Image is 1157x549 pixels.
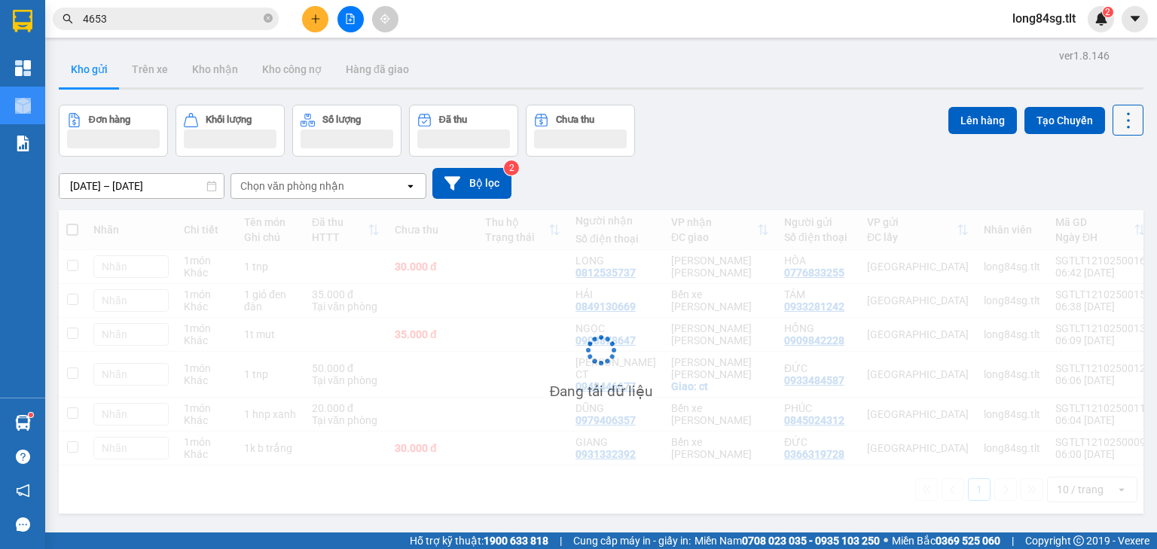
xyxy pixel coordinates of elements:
button: caret-down [1122,6,1148,32]
button: Hàng đã giao [334,51,421,87]
sup: 1 [29,413,33,417]
span: ⚪️ [884,538,888,544]
strong: 0708 023 035 - 0935 103 250 [742,535,880,547]
span: close-circle [264,12,273,26]
button: Đơn hàng [59,105,168,157]
sup: 2 [504,160,519,175]
span: caret-down [1128,12,1142,26]
span: plus [310,14,321,24]
button: Khối lượng [176,105,285,157]
button: Kho nhận [180,51,250,87]
span: Cung cấp máy in - giấy in: [573,532,691,549]
input: Select a date range. [60,174,224,198]
img: warehouse-icon [15,98,31,114]
div: Đơn hàng [89,114,130,125]
button: plus [302,6,328,32]
strong: 1900 633 818 [484,535,548,547]
span: message [16,517,30,532]
span: Hỗ trợ kỹ thuật: [410,532,548,549]
span: | [1012,532,1014,549]
span: 2 [1105,7,1110,17]
sup: 2 [1103,7,1113,17]
button: Chưa thu [526,105,635,157]
svg: open [404,180,417,192]
button: Kho công nợ [250,51,334,87]
span: close-circle [264,14,273,23]
div: Chọn văn phòng nhận [240,178,344,194]
strong: 0369 525 060 [936,535,1000,547]
button: Lên hàng [948,107,1017,134]
button: Bộ lọc [432,168,511,199]
span: Miền Bắc [892,532,1000,549]
button: Tạo Chuyến [1024,107,1105,134]
span: Miền Nam [695,532,880,549]
span: aim [380,14,390,24]
button: Kho gửi [59,51,120,87]
div: Khối lượng [206,114,252,125]
img: dashboard-icon [15,60,31,76]
span: | [560,532,562,549]
span: search [63,14,73,24]
span: question-circle [16,450,30,464]
img: warehouse-icon [15,415,31,431]
input: Tìm tên, số ĐT hoặc mã đơn [83,11,261,27]
span: notification [16,483,30,498]
span: long84sg.tlt [1000,9,1088,28]
button: Đã thu [409,105,518,157]
button: Trên xe [120,51,180,87]
div: Đã thu [439,114,467,125]
span: file-add [345,14,356,24]
button: aim [372,6,398,32]
div: Đang tải dữ liệu [550,380,653,403]
img: solution-icon [15,136,31,151]
button: Số lượng [292,105,401,157]
button: file-add [337,6,364,32]
img: logo-vxr [13,10,32,32]
div: Số lượng [322,114,361,125]
div: Chưa thu [556,114,594,125]
span: copyright [1073,535,1084,546]
div: ver 1.8.146 [1059,47,1110,64]
img: icon-new-feature [1094,12,1108,26]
